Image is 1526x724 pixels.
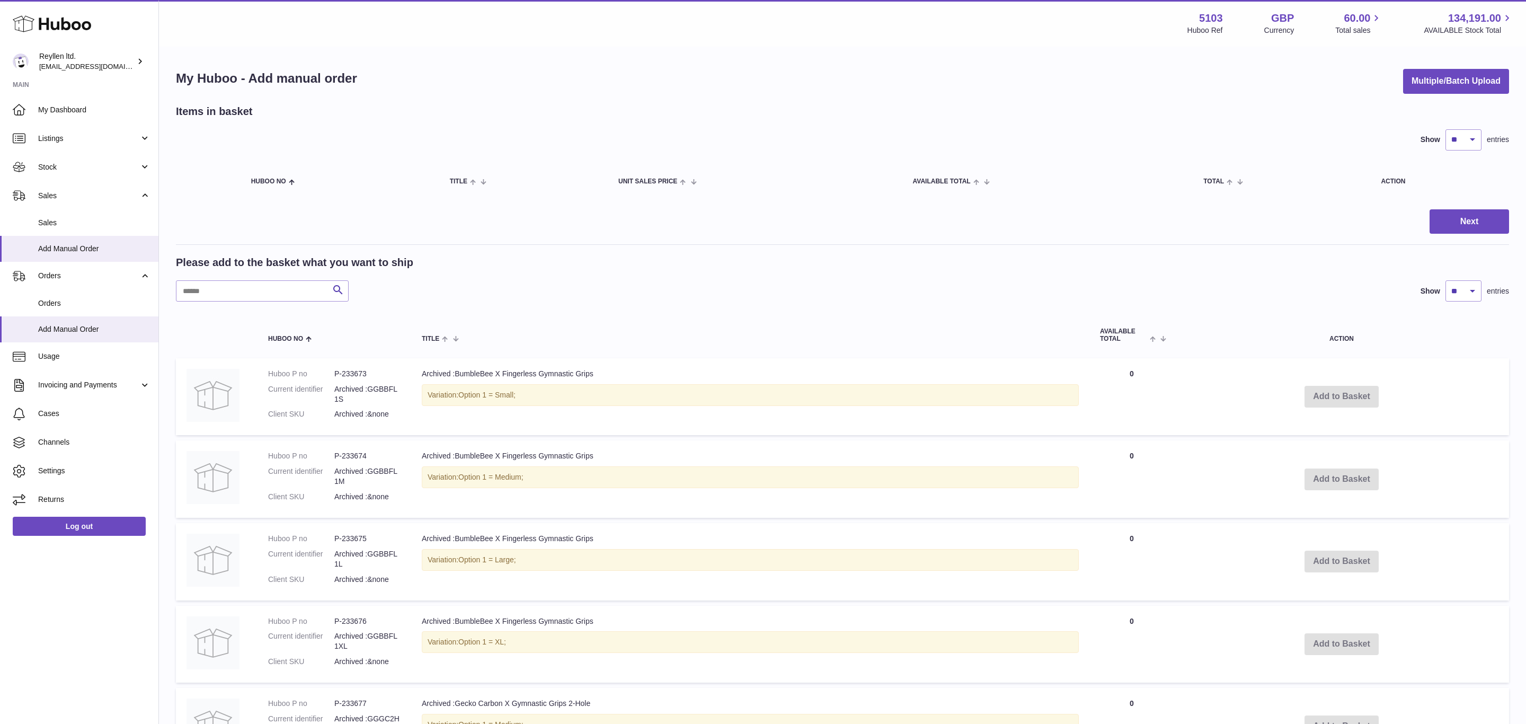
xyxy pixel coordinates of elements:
[38,437,150,447] span: Channels
[38,218,150,228] span: Sales
[176,70,357,87] h1: My Huboo - Add manual order
[1100,328,1147,342] span: AVAILABLE Total
[334,699,401,709] dd: P-233677
[422,384,1079,406] div: Variation:
[1448,11,1501,25] span: 134,191.00
[1089,440,1174,518] td: 0
[1199,11,1223,25] strong: 5103
[1089,606,1174,683] td: 0
[1381,178,1498,185] div: Action
[268,575,334,585] dt: Client SKU
[1089,358,1174,436] td: 0
[1424,25,1513,36] span: AVAILABLE Stock Total
[618,178,677,185] span: Unit Sales Price
[334,492,401,502] dd: Archived :&none
[13,54,29,69] img: internalAdmin-5103@internal.huboo.com
[334,616,401,626] dd: P-233676
[450,178,467,185] span: Title
[1424,11,1513,36] a: 134,191.00 AVAILABLE Stock Total
[458,638,506,646] span: Option 1 = XL;
[38,495,150,505] span: Returns
[458,555,516,564] span: Option 1 = Large;
[38,298,150,308] span: Orders
[38,271,139,281] span: Orders
[334,409,401,419] dd: Archived :&none
[187,616,239,669] img: Archived :BumbleBee X Fingerless Gymnastic Grips
[38,351,150,361] span: Usage
[268,492,334,502] dt: Client SKU
[38,162,139,172] span: Stock
[187,534,239,587] img: Archived :BumbleBee X Fingerless Gymnastic Grips
[38,134,139,144] span: Listings
[39,51,135,72] div: Reyllen ltd.
[334,466,401,487] dd: Archived :GGBBFL1M
[1089,523,1174,601] td: 0
[1335,25,1382,36] span: Total sales
[268,384,334,404] dt: Current identifier
[422,631,1079,653] div: Variation:
[268,534,334,544] dt: Huboo P no
[334,631,401,651] dd: Archived :GGBBFL1XL
[1344,11,1370,25] span: 60.00
[458,391,516,399] span: Option 1 = Small;
[1203,178,1224,185] span: Total
[38,105,150,115] span: My Dashboard
[422,335,439,342] span: Title
[334,451,401,461] dd: P-233674
[268,335,303,342] span: Huboo no
[268,616,334,626] dt: Huboo P no
[334,575,401,585] dd: Archived :&none
[411,606,1089,683] td: Archived :BumbleBee X Fingerless Gymnastic Grips
[458,473,524,481] span: Option 1 = Medium;
[39,62,156,70] span: [EMAIL_ADDRESS][DOMAIN_NAME]
[1487,286,1509,296] span: entries
[38,466,150,476] span: Settings
[268,699,334,709] dt: Huboo P no
[422,466,1079,488] div: Variation:
[187,451,239,504] img: Archived :BumbleBee X Fingerless Gymnastic Grips
[1430,209,1509,234] button: Next
[1187,25,1223,36] div: Huboo Ref
[1421,286,1440,296] label: Show
[38,244,150,254] span: Add Manual Order
[1335,11,1382,36] a: 60.00 Total sales
[422,549,1079,571] div: Variation:
[1421,135,1440,145] label: Show
[176,255,413,270] h2: Please add to the basket what you want to ship
[1264,25,1294,36] div: Currency
[176,104,253,119] h2: Items in basket
[251,178,286,185] span: Huboo no
[268,369,334,379] dt: Huboo P no
[1271,11,1294,25] strong: GBP
[268,451,334,461] dt: Huboo P no
[913,178,971,185] span: AVAILABLE Total
[1403,69,1509,94] button: Multiple/Batch Upload
[268,409,334,419] dt: Client SKU
[268,549,334,569] dt: Current identifier
[38,324,150,334] span: Add Manual Order
[411,440,1089,518] td: Archived :BumbleBee X Fingerless Gymnastic Grips
[38,380,139,390] span: Invoicing and Payments
[268,466,334,487] dt: Current identifier
[187,369,239,422] img: Archived :BumbleBee X Fingerless Gymnastic Grips
[411,523,1089,601] td: Archived :BumbleBee X Fingerless Gymnastic Grips
[1174,317,1509,352] th: Action
[268,631,334,651] dt: Current identifier
[334,657,401,667] dd: Archived :&none
[268,657,334,667] dt: Client SKU
[1487,135,1509,145] span: entries
[38,191,139,201] span: Sales
[38,409,150,419] span: Cases
[334,549,401,569] dd: Archived :GGBBFL1L
[334,384,401,404] dd: Archived :GGBBFL1S
[334,369,401,379] dd: P-233673
[411,358,1089,436] td: Archived :BumbleBee X Fingerless Gymnastic Grips
[334,534,401,544] dd: P-233675
[13,517,146,536] a: Log out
